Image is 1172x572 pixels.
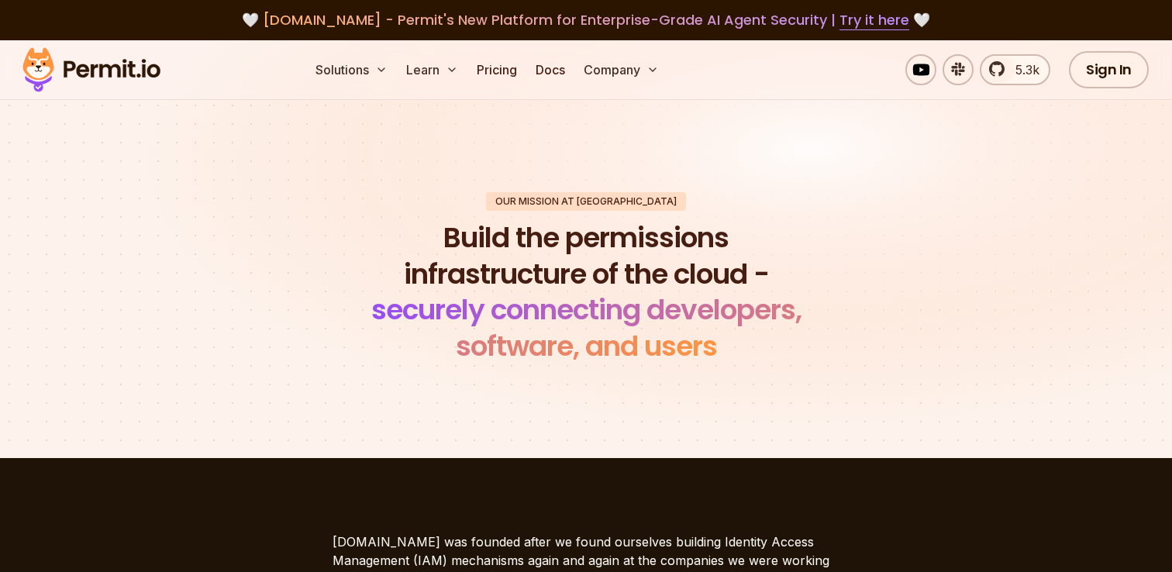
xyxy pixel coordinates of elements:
[1006,60,1039,79] span: 5.3k
[577,54,665,85] button: Company
[400,54,464,85] button: Learn
[486,192,686,211] div: Our mission at [GEOGRAPHIC_DATA]
[371,290,801,366] span: securely connecting developers, software, and users
[16,43,167,96] img: Permit logo
[350,220,822,365] h1: Build the permissions infrastructure of the cloud -
[471,54,523,85] a: Pricing
[1069,51,1149,88] a: Sign In
[529,54,571,85] a: Docs
[309,54,394,85] button: Solutions
[37,9,1135,31] div: 🤍 🤍
[980,54,1050,85] a: 5.3k
[839,10,909,30] a: Try it here
[263,10,909,29] span: [DOMAIN_NAME] - Permit's New Platform for Enterprise-Grade AI Agent Security |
